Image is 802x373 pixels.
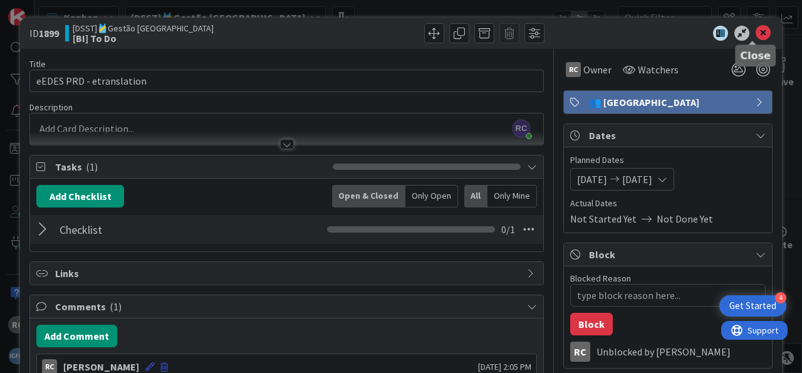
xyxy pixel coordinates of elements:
div: Open & Closed [332,185,405,208]
div: Unblocked by [PERSON_NAME] [596,346,766,357]
span: Links [55,266,521,281]
button: Add Comment [36,325,117,347]
div: RC [566,62,581,77]
input: type card name here... [29,70,544,92]
div: Open Get Started checklist, remaining modules: 4 [719,295,786,317]
b: [BI] To Do [73,33,214,43]
span: Comments [55,299,521,314]
div: All [464,185,487,208]
b: 1899 [39,27,59,39]
span: Planned Dates [570,154,766,167]
span: Dates [589,128,749,143]
span: 0 / 1 [501,222,515,237]
span: Not Done Yet [657,211,713,226]
div: RC [570,342,590,362]
div: Get Started [729,300,776,312]
span: ID [29,26,59,41]
span: Support [26,2,57,17]
button: Add Checklist [36,185,124,208]
div: 4 [775,292,786,303]
span: Tasks [55,159,326,174]
span: 👥 [GEOGRAPHIC_DATA] [589,95,749,110]
span: Owner [583,62,612,77]
div: Only Mine [487,185,537,208]
span: RC [513,120,530,137]
span: Block [589,247,749,262]
span: Actual Dates [570,197,766,210]
span: [DATE] [577,172,607,187]
span: ( 1 ) [110,300,122,313]
span: Watchers [638,62,679,77]
h5: Close [740,50,771,61]
button: Block [570,313,613,335]
label: Title [29,58,46,70]
span: [DATE] [622,172,652,187]
div: Only Open [405,185,458,208]
input: Add Checklist... [55,218,264,241]
span: Description [29,102,73,113]
label: Blocked Reason [570,273,631,284]
span: ( 1 ) [86,160,98,173]
span: Not Started Yet [570,211,637,226]
span: [DSST]🎽Gestão [GEOGRAPHIC_DATA] [73,23,214,33]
